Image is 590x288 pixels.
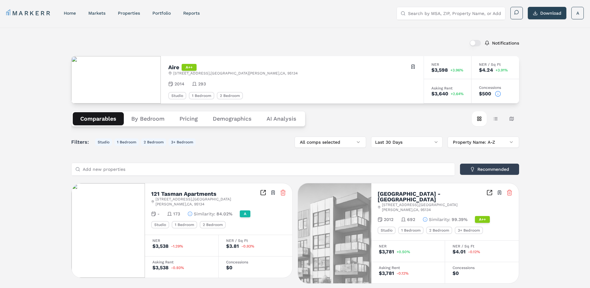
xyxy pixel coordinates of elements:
h2: Aire [168,65,179,70]
button: AI Analysis [259,112,304,125]
div: Concessions [479,86,512,89]
div: $3,640 [431,91,448,96]
div: A [240,210,250,217]
div: $4.24 [479,68,493,73]
div: 2 Bedroom [200,221,226,228]
button: Recommended [460,164,519,175]
div: 1 Bedroom [189,92,214,99]
div: $3,598 [431,68,448,73]
button: 2 Bedroom [141,138,166,146]
div: Asking Rent [152,260,211,264]
span: 2012 [384,216,393,223]
a: Inspect Comparables [260,190,266,196]
button: 1 Bedroom [114,138,139,146]
span: -0.93% [241,244,254,248]
div: NER [152,239,211,242]
div: A++ [182,64,197,71]
div: 3+ Bedroom [455,227,483,234]
span: [STREET_ADDRESS] , [GEOGRAPHIC_DATA][PERSON_NAME] , CA , 95134 [382,202,486,212]
button: A [571,7,584,19]
a: MARKERR [6,9,51,17]
button: Studio [95,138,112,146]
span: 99.39% [452,216,467,223]
span: A [576,10,579,16]
div: 1 Bedroom [172,221,197,228]
button: All comps selected [295,137,366,148]
div: 2 Bedroom [426,227,452,234]
div: NER / Sq Ft [226,239,285,242]
div: Asking Rent [431,86,464,90]
span: 692 [407,216,415,223]
a: Portfolio [152,11,171,16]
div: $3.81 [226,244,239,249]
div: NER [431,63,464,66]
span: -0.12% [468,250,480,254]
a: reports [183,11,200,16]
span: +0.50% [397,250,410,254]
div: $3,781 [379,249,394,254]
div: $0 [453,271,459,276]
div: Asking Rent [379,266,437,270]
span: 293 [198,81,206,87]
button: Similarity:99.39% [423,216,467,223]
div: $3,538 [152,244,169,249]
a: home [64,11,76,16]
h2: 121 Tasman Apartments [151,191,216,197]
span: 2014 [174,81,184,87]
button: Property Name: A-Z [448,137,519,148]
button: Comparables [73,112,124,125]
div: NER / Sq Ft [479,63,512,66]
div: 2 Bedroom [217,92,243,99]
div: $3,538 [152,265,169,270]
div: $0 [226,265,232,270]
span: +3.96% [450,68,463,72]
button: By Bedroom [124,112,172,125]
div: A++ [475,216,490,223]
span: - [157,211,160,217]
span: 173 [173,211,180,217]
span: +3.91% [495,68,508,72]
a: Inspect Comparables [486,190,493,196]
span: -0.12% [397,271,409,275]
span: +2.64% [451,92,464,96]
a: properties [118,11,140,16]
button: Demographics [205,112,259,125]
span: Filters: [71,138,93,146]
div: Concessions [226,260,285,264]
div: $4.01 [453,249,466,254]
button: 3+ Bedroom [169,138,196,146]
button: Pricing [172,112,205,125]
div: 1 Bedroom [398,227,424,234]
span: -1.29% [171,244,183,248]
div: Studio [168,92,186,99]
input: Add new properties [83,163,451,175]
a: markets [88,11,105,16]
div: $3,781 [379,271,394,276]
label: Notifications [492,41,519,45]
input: Search by MSA, ZIP, Property Name, or Address [408,7,501,20]
div: Studio [151,221,169,228]
div: $500 [479,91,491,96]
h2: [GEOGRAPHIC_DATA] - [GEOGRAPHIC_DATA] [378,191,486,202]
div: NER / Sq Ft [453,244,511,248]
span: Similarity : [194,211,215,217]
span: Similarity : [429,216,450,223]
span: -0.93% [171,266,184,270]
div: NER [379,244,437,248]
div: Studio [378,227,396,234]
span: [STREET_ADDRESS] , [GEOGRAPHIC_DATA][PERSON_NAME] , CA , 95134 [156,197,260,207]
button: Similarity:84.02% [188,211,232,217]
div: Concessions [453,266,511,270]
span: [STREET_ADDRESS] , [GEOGRAPHIC_DATA][PERSON_NAME] , CA , 95134 [173,71,298,76]
button: Download [528,7,566,19]
span: 84.02% [216,211,232,217]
